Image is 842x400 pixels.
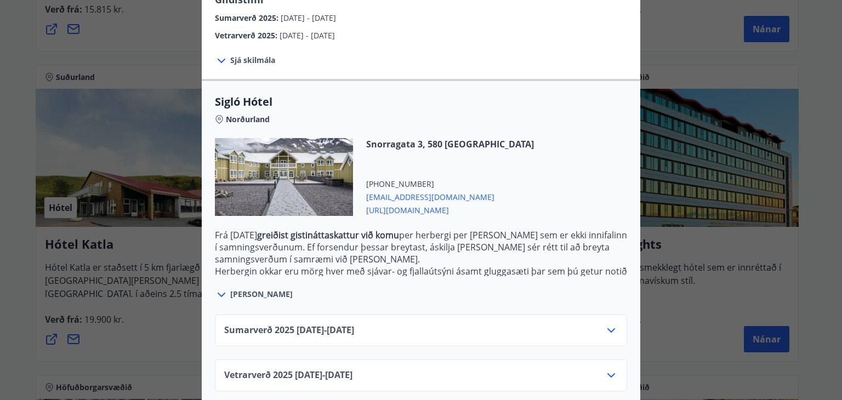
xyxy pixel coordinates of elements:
[281,13,336,23] span: [DATE] - [DATE]
[215,13,281,23] span: Sumarverð 2025 :
[366,138,534,150] span: Snorragata 3, 580 [GEOGRAPHIC_DATA]
[215,30,280,41] span: Vetrarverð 2025 :
[215,94,627,110] span: Sigló Hótel
[226,114,270,125] span: Norðurland
[230,55,275,66] span: Sjá skilmála
[280,30,335,41] span: [DATE] - [DATE]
